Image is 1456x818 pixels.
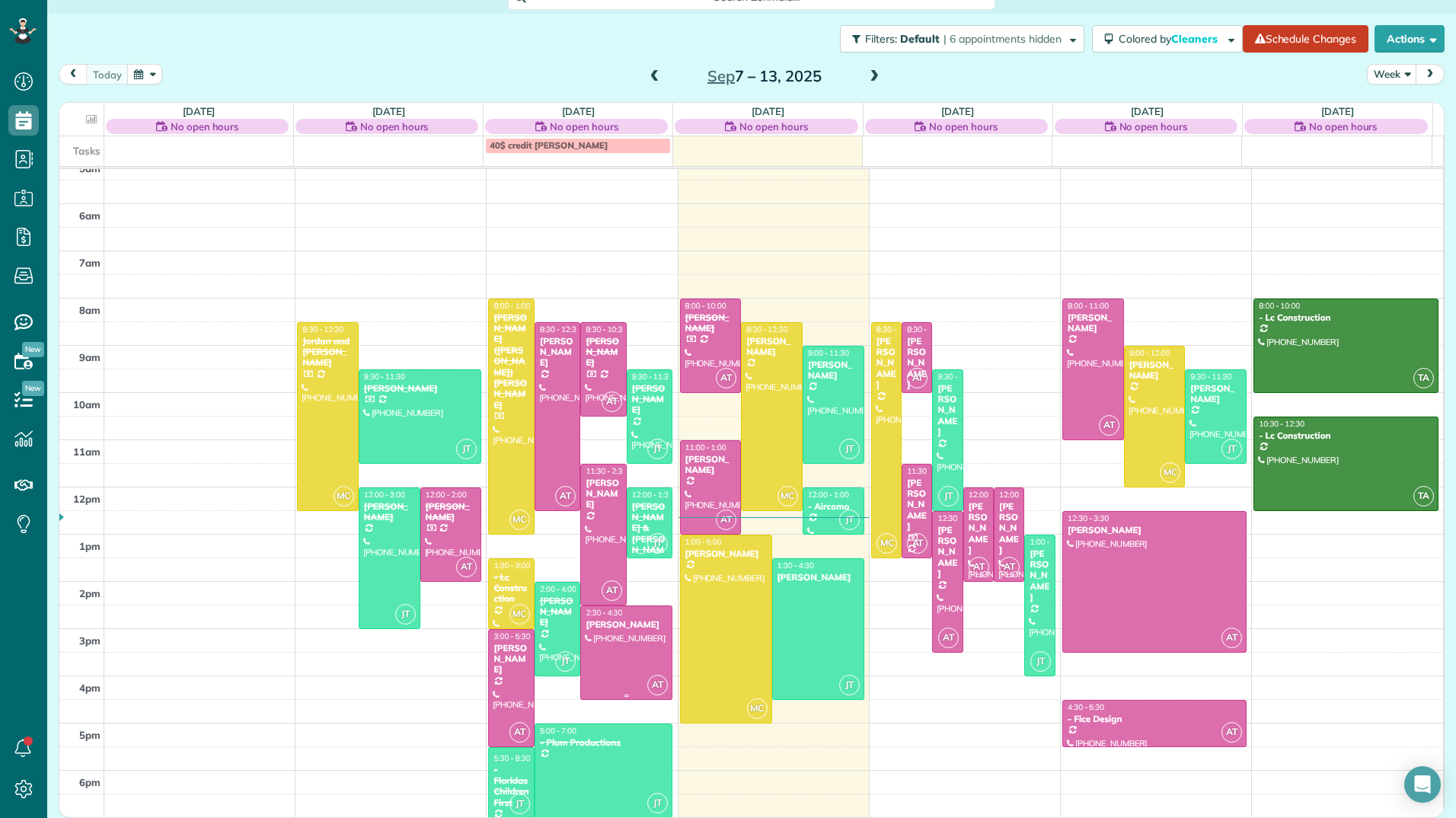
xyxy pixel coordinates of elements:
span: 8:30 - 12:30 [746,324,787,334]
span: Colored by [1119,32,1223,46]
span: 8:30 - 1:30 [876,324,913,334]
div: [PHONE_NUMBER] [906,558,928,579]
span: AT [907,533,928,554]
a: [DATE] [183,105,216,117]
div: - Fice Design [1067,714,1242,724]
div: [PERSON_NAME] [539,336,576,369]
span: MC [747,698,768,719]
div: [PERSON_NAME] [998,501,1020,556]
div: [PERSON_NAME] [363,501,416,523]
span: AT [1221,628,1242,648]
span: MC [777,486,798,506]
a: [DATE] [752,105,784,117]
span: 12:00 - 2:00 [426,490,467,500]
div: [PERSON_NAME] [968,501,989,556]
span: 9:30 - 11:30 [1190,372,1231,382]
span: Cleaners [1171,32,1220,46]
span: 5am [79,162,101,174]
span: JT [1030,651,1051,672]
a: [DATE] [941,105,974,117]
span: JT [647,439,668,459]
span: TA [1413,486,1434,506]
span: 8:30 - 12:30 [540,324,581,334]
span: 5:30 - 8:30 [493,753,530,763]
span: AT [938,628,959,648]
span: 8:00 - 11:00 [1068,301,1109,311]
div: [PERSON_NAME] [937,383,958,438]
span: 9:30 - 11:30 [364,372,405,382]
span: MC [876,533,897,554]
div: [PERSON_NAME] [1067,312,1119,334]
span: JT [938,486,959,506]
div: [PERSON_NAME] [1189,383,1242,405]
span: AT [969,557,989,577]
div: [PERSON_NAME] [1129,359,1181,382]
span: JT [839,510,860,530]
div: [PERSON_NAME] [937,525,958,580]
span: 6am [79,209,101,222]
span: 12:30 - 3:30 [1068,513,1109,523]
div: Jordan and [PERSON_NAME] [302,336,354,369]
span: 6pm [79,776,101,788]
span: 1:00 - 4:00 [1030,537,1066,547]
button: next [1416,64,1445,85]
div: [PERSON_NAME] [363,383,477,394]
span: No open hours [929,119,998,134]
span: AT [716,510,736,530]
span: 2:30 - 4:30 [586,608,622,618]
span: AT [716,368,736,388]
div: - Floridas Children First [493,765,530,809]
div: Open Intercom Messenger [1404,766,1441,803]
span: 11:00 - 1:00 [685,443,726,452]
span: 1:30 - 3:00 [493,561,530,570]
span: 12:00 - 3:00 [364,490,405,500]
span: No open hours [1309,119,1378,134]
div: [PERSON_NAME] [585,336,622,369]
span: 9am [79,351,101,363]
span: 3:00 - 5:30 [493,631,530,641]
div: - Aircomo [807,501,860,512]
div: [PERSON_NAME] [906,478,928,532]
span: No open hours [360,119,429,134]
span: 2:00 - 4:00 [540,584,576,594]
span: 5pm [79,729,101,741]
div: [PERSON_NAME] [1029,548,1050,603]
div: [PERSON_NAME] [807,359,860,382]
span: No open hours [171,119,239,134]
span: New [22,381,44,396]
span: JT [1221,439,1242,459]
span: AT [555,486,576,506]
span: MC [1160,462,1180,483]
span: MC [334,486,354,506]
button: prev [59,64,88,85]
div: [PERSON_NAME] [777,572,860,583]
span: AT [647,675,668,695]
div: [PERSON_NAME] & [PERSON_NAME] [631,501,669,567]
span: TA [1413,368,1434,388]
div: [PERSON_NAME] [585,478,622,510]
span: MC [509,510,530,530]
a: [DATE] [1321,105,1354,117]
span: 4:30 - 5:30 [1068,702,1104,712]
span: JT [839,675,860,695]
span: 11:30 - 1:30 [907,466,948,476]
a: Filters: Default | 6 appointments hidden [832,25,1084,53]
span: AT [1221,722,1242,743]
span: 12:00 - 2:00 [969,490,1010,500]
div: [PERSON_NAME] [685,312,737,334]
span: 12:00 - 2:00 [999,490,1040,500]
span: Sep [707,66,735,85]
div: [PERSON_NAME] [425,501,477,523]
span: AT [602,391,622,412]
span: 4pm [79,682,101,694]
span: No open hours [1119,119,1188,134]
div: [PERSON_NAME] [685,548,768,559]
span: 9:30 - 12:30 [937,372,979,382]
span: 3pm [79,634,101,647]
button: Filters: Default | 6 appointments hidden [840,25,1084,53]
a: [DATE] [562,105,595,117]
a: [DATE] [372,105,405,117]
span: 11:30 - 2:30 [586,466,627,476]
span: AT [1099,415,1119,436]
span: 10:30 - 12:30 [1259,419,1304,429]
